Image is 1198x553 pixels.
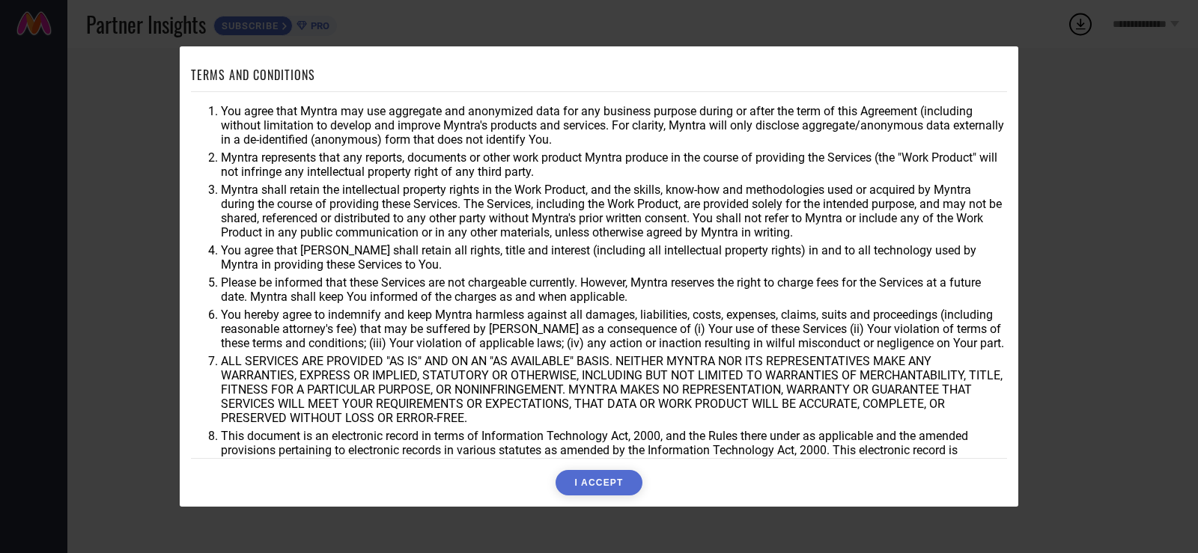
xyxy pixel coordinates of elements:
li: Myntra shall retain the intellectual property rights in the Work Product, and the skills, know-ho... [221,183,1007,239]
button: I ACCEPT [556,470,642,495]
li: You agree that Myntra may use aggregate and anonymized data for any business purpose during or af... [221,104,1007,147]
li: This document is an electronic record in terms of Information Technology Act, 2000, and the Rules... [221,429,1007,471]
li: ALL SERVICES ARE PROVIDED "AS IS" AND ON AN "AS AVAILABLE" BASIS. NEITHER MYNTRA NOR ITS REPRESEN... [221,354,1007,425]
li: You hereby agree to indemnify and keep Myntra harmless against all damages, liabilities, costs, e... [221,308,1007,350]
li: You agree that [PERSON_NAME] shall retain all rights, title and interest (including all intellect... [221,243,1007,272]
li: Please be informed that these Services are not chargeable currently. However, Myntra reserves the... [221,275,1007,304]
li: Myntra represents that any reports, documents or other work product Myntra produce in the course ... [221,150,1007,179]
h1: TERMS AND CONDITIONS [191,66,315,84]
